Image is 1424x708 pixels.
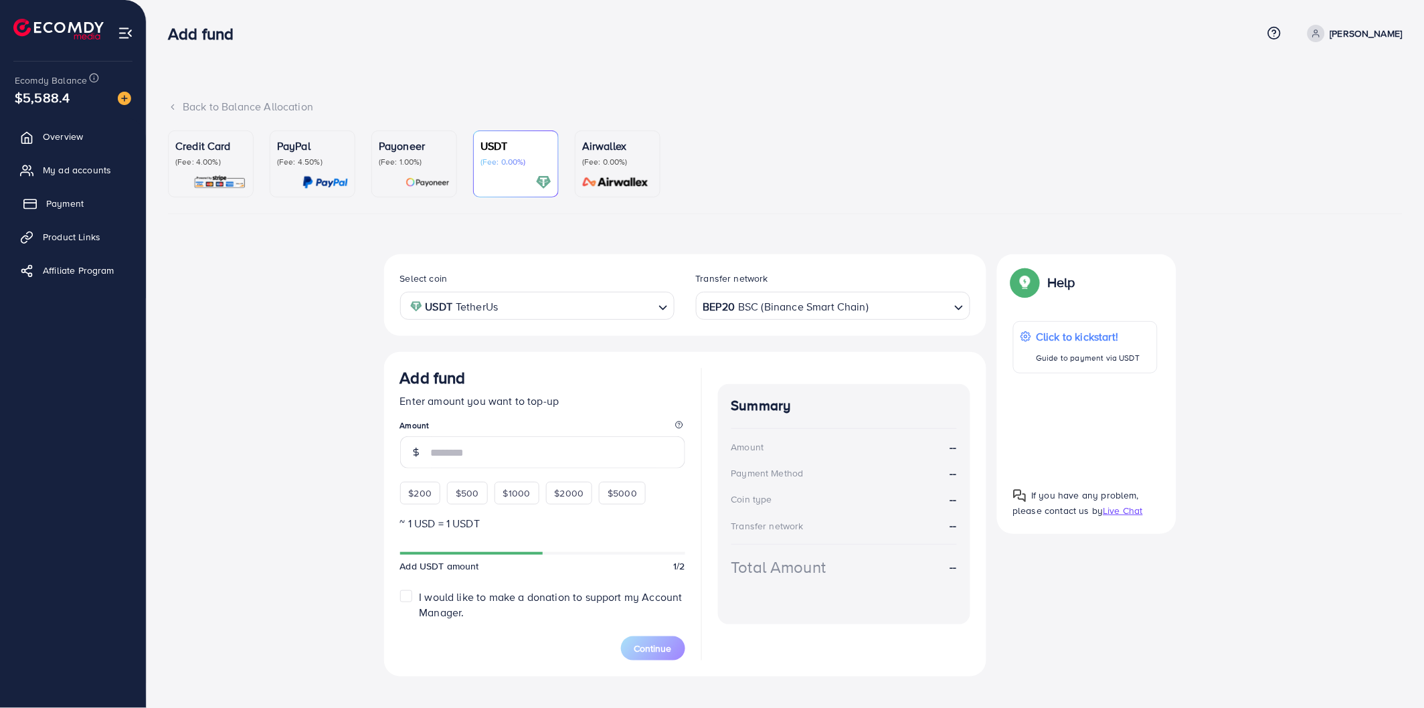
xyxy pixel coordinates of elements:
[400,559,479,573] span: Add USDT amount
[277,138,348,154] p: PayPal
[578,175,653,190] img: card
[43,264,114,277] span: Affiliate Program
[731,519,804,533] div: Transfer network
[400,368,466,387] h3: Add fund
[10,157,136,183] a: My ad accounts
[950,492,956,507] strong: --
[10,257,136,284] a: Affiliate Program
[13,19,104,39] img: logo
[731,397,957,414] h4: Summary
[1302,25,1403,42] a: [PERSON_NAME]
[673,559,685,573] span: 1/2
[10,224,136,250] a: Product Links
[696,272,769,285] label: Transfer network
[731,493,772,506] div: Coin type
[621,636,685,660] button: Continue
[410,300,422,313] img: coin
[950,518,956,533] strong: --
[277,157,348,167] p: (Fee: 4.50%)
[43,130,83,143] span: Overview
[426,297,453,317] strong: USDT
[118,92,131,105] img: image
[1037,350,1140,366] p: Guide to payment via USDT
[10,123,136,150] a: Overview
[536,175,551,190] img: card
[582,138,653,154] p: Airwallex
[175,138,246,154] p: Credit Card
[193,175,246,190] img: card
[480,138,551,154] p: USDT
[731,440,764,454] div: Amount
[168,99,1403,114] div: Back to Balance Allocation
[456,297,498,317] span: TetherUs
[409,486,432,500] span: $200
[703,297,735,317] strong: BEP20
[400,420,685,436] legend: Amount
[1013,270,1037,294] img: Popup guide
[175,157,246,167] p: (Fee: 4.00%)
[400,393,685,409] p: Enter amount you want to top-up
[634,642,672,655] span: Continue
[379,138,450,154] p: Payoneer
[731,555,826,579] div: Total Amount
[582,157,653,167] p: (Fee: 0.00%)
[696,292,970,319] div: Search for option
[870,296,948,317] input: Search for option
[1037,329,1140,345] p: Click to kickstart!
[400,515,685,531] p: ~ 1 USD = 1 USDT
[400,292,675,319] div: Search for option
[608,486,637,500] span: $5000
[10,190,136,217] a: Payment
[731,466,804,480] div: Payment Method
[15,88,70,107] span: $5,588.4
[456,486,479,500] span: $500
[400,272,448,285] label: Select coin
[379,157,450,167] p: (Fee: 1.00%)
[1103,504,1143,517] span: Live Chat
[406,175,450,190] img: card
[168,24,244,43] h3: Add fund
[503,486,531,500] span: $1000
[950,440,956,455] strong: --
[738,297,869,317] span: BSC (Binance Smart Chain)
[1330,25,1403,41] p: [PERSON_NAME]
[302,175,348,190] img: card
[419,590,682,620] span: I would like to make a donation to support my Account Manager.
[1013,489,1027,503] img: Popup guide
[950,466,956,481] strong: --
[1013,489,1140,517] span: If you have any problem, please contact us by
[502,296,652,317] input: Search for option
[43,163,111,177] span: My ad accounts
[950,559,956,575] strong: --
[118,25,133,41] img: menu
[46,197,84,210] span: Payment
[555,486,584,500] span: $2000
[15,74,87,87] span: Ecomdy Balance
[43,230,100,244] span: Product Links
[1048,274,1076,290] p: Help
[480,157,551,167] p: (Fee: 0.00%)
